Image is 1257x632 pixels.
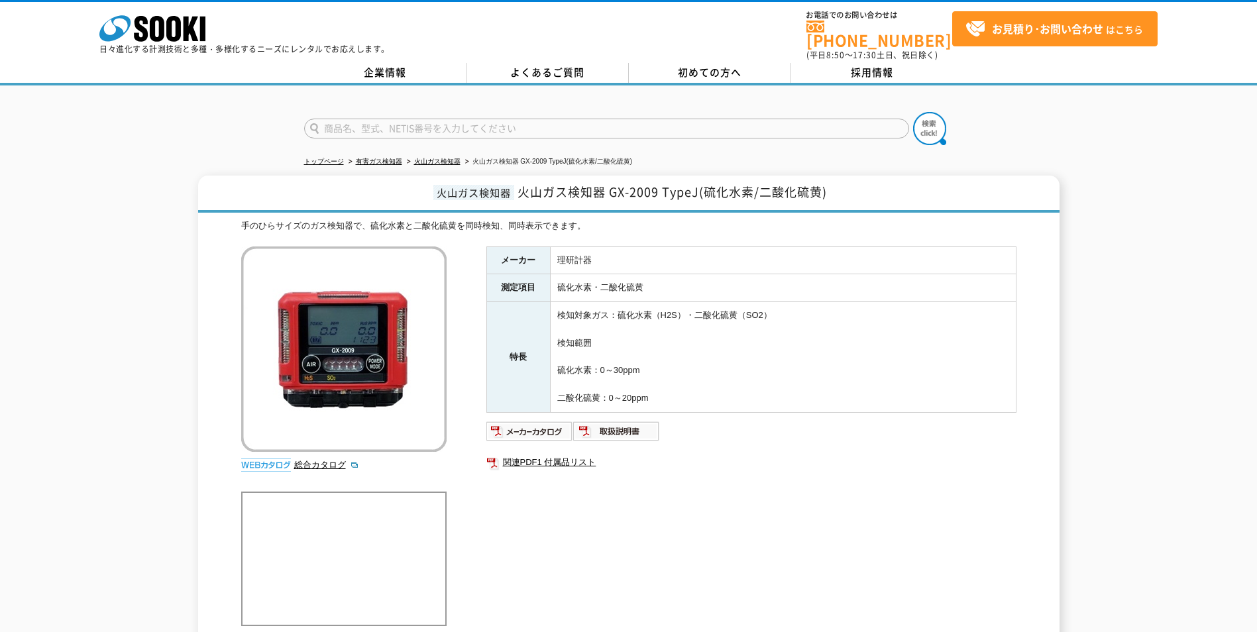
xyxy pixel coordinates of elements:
[414,158,461,165] a: 火山ガス検知器
[463,155,633,169] li: 火山ガス検知器 GX-2009 TypeJ(硫化水素/二酸化硫黄)
[913,112,946,145] img: btn_search.png
[304,63,466,83] a: 企業情報
[294,460,359,470] a: 総合カタログ
[550,246,1016,274] td: 理研計器
[466,63,629,83] a: よくあるご質問
[486,274,550,302] th: 測定項目
[573,429,660,439] a: 取扱説明書
[486,421,573,442] img: メーカーカタログ
[806,11,952,19] span: お電話でのお問い合わせは
[550,274,1016,302] td: 硫化水素・二酸化硫黄
[304,158,344,165] a: トップページ
[678,65,741,79] span: 初めての方へ
[853,49,877,61] span: 17:30
[806,21,952,48] a: [PHONE_NUMBER]
[241,246,447,452] img: 火山ガス検知器 GX-2009 TypeJ(硫化水素/二酸化硫黄)
[304,119,909,138] input: 商品名、型式、NETIS番号を入力してください
[486,454,1016,471] a: 関連PDF1 付属品リスト
[99,45,390,53] p: 日々進化する計測技術と多種・多様化するニーズにレンタルでお応えします。
[433,185,514,200] span: 火山ガス検知器
[241,458,291,472] img: webカタログ
[550,302,1016,413] td: 検知対象ガス：硫化水素（H2S）・二酸化硫黄（SO2） 検知範囲 硫化水素：0～30ppm 二酸化硫黄：0～20ppm
[826,49,845,61] span: 8:50
[486,302,550,413] th: 特長
[629,63,791,83] a: 初めての方へ
[486,429,573,439] a: メーカーカタログ
[356,158,402,165] a: 有害ガス検知器
[573,421,660,442] img: 取扱説明書
[518,183,827,201] span: 火山ガス検知器 GX-2009 TypeJ(硫化水素/二酸化硫黄)
[806,49,938,61] span: (平日 ～ 土日、祝日除く)
[965,19,1143,39] span: はこちら
[486,246,550,274] th: メーカー
[241,219,1016,233] div: 手のひらサイズのガス検知器で、硫化水素と二酸化硫黄を同時検知、同時表示できます。
[952,11,1158,46] a: お見積り･お問い合わせはこちら
[992,21,1103,36] strong: お見積り･お問い合わせ
[791,63,954,83] a: 採用情報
